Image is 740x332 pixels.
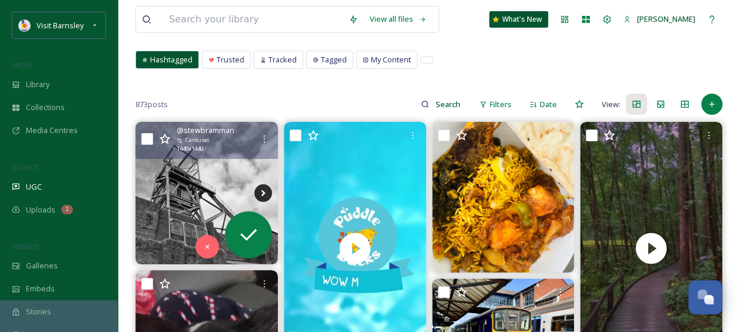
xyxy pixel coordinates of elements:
[177,145,203,153] span: 1440 x 1440
[26,283,55,294] span: Embeds
[150,54,193,65] span: Hashtagged
[36,20,84,31] span: Visit Barnsley
[61,205,73,214] div: 1
[26,181,42,192] span: UGC
[618,8,701,31] a: [PERSON_NAME]
[185,136,209,144] span: Carousel
[19,19,31,31] img: barnsley-logo-in-colour.png
[364,8,433,31] a: View all files
[432,122,575,272] img: Just had food from Royal Tandoori. All we can say is is wow. Absolutely top draw. #barnsley
[490,99,512,110] span: Filters
[321,54,347,65] span: Tagged
[26,306,51,317] span: Stories
[429,92,467,116] input: Search
[268,54,297,65] span: Tracked
[26,102,65,113] span: Collections
[637,14,695,24] span: [PERSON_NAME]
[540,99,557,110] span: Date
[135,99,168,110] span: 873 posts
[217,54,244,65] span: Trusted
[12,242,39,251] span: WIDGETS
[12,61,32,69] span: MEDIA
[688,280,722,314] button: Open Chat
[371,54,411,65] span: My Content
[177,125,234,136] span: @ stewbramman
[602,99,620,110] span: View:
[26,260,58,271] span: Galleries
[26,125,78,136] span: Media Centres
[135,122,278,264] img: #barnsleymaincolliery #barnsleymain #cupolashaft #barnsley #dearnevalley #southyorkshire #ukcoal ...
[12,163,37,172] span: COLLECT
[26,79,49,90] span: Library
[163,6,343,32] input: Search your library
[489,11,548,28] a: What's New
[26,204,55,215] span: Uploads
